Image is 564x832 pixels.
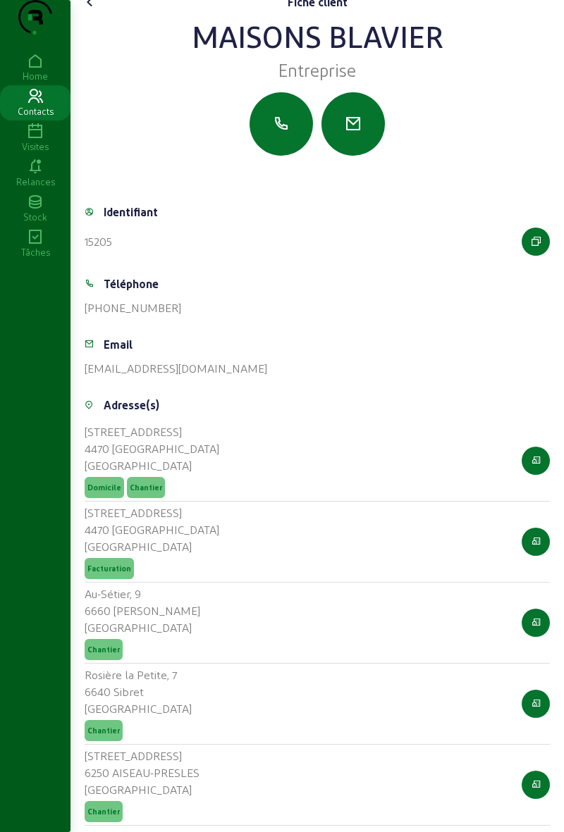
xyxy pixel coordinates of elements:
[85,457,219,474] div: [GEOGRAPHIC_DATA]
[85,666,192,683] div: Rosière la Petite, 7
[87,564,131,573] span: Facturation
[85,781,200,798] div: [GEOGRAPHIC_DATA]
[104,204,158,221] div: Identifiant
[104,275,159,292] div: Téléphone
[87,483,121,492] span: Domicile
[85,747,200,764] div: [STREET_ADDRESS]
[85,538,219,555] div: [GEOGRAPHIC_DATA]
[104,336,133,353] div: Email
[130,483,162,492] span: Chantier
[85,299,181,316] div: [PHONE_NUMBER]
[85,585,200,602] div: Au-Sétier, 9
[85,19,550,53] div: Maisons Blavier
[85,423,219,440] div: [STREET_ADDRESS]
[87,807,120,817] span: Chantier
[85,58,550,81] div: Entreprise
[85,683,192,700] div: 6640 Sibret
[85,521,219,538] div: 4470 [GEOGRAPHIC_DATA]
[85,764,200,781] div: 6250 AISEAU-PRESLES
[87,726,120,735] span: Chantier
[87,645,120,654] span: Chantier
[85,602,200,619] div: 6660 [PERSON_NAME]
[104,397,159,414] div: Adresse(s)
[85,504,219,521] div: [STREET_ADDRESS]
[85,360,267,377] div: [EMAIL_ADDRESS][DOMAIN_NAME]
[85,619,200,636] div: [GEOGRAPHIC_DATA]
[85,440,219,457] div: 4470 [GEOGRAPHIC_DATA]
[85,700,192,717] div: [GEOGRAPHIC_DATA]
[85,233,112,250] div: 15205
